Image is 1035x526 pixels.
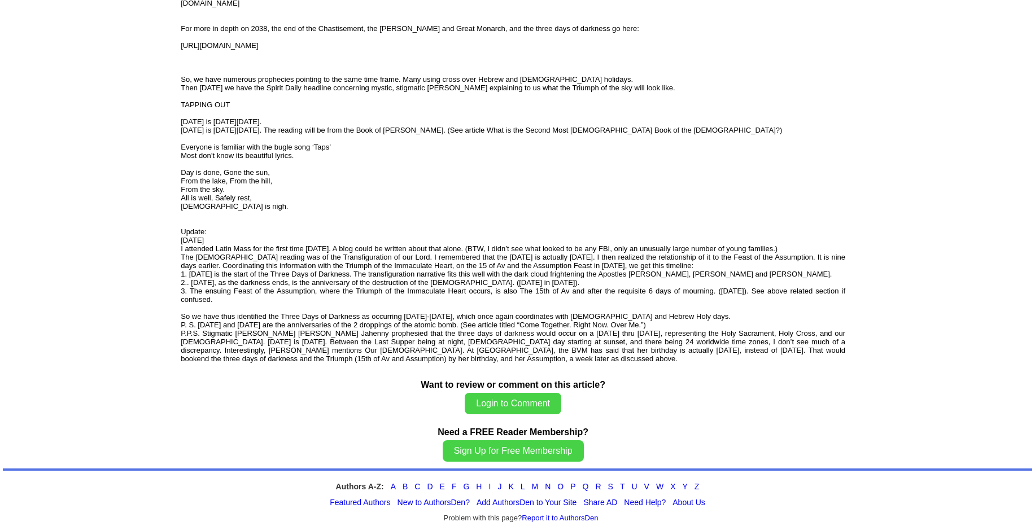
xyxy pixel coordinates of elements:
b: Want to review or comment on this article? [421,380,605,389]
a: X [670,482,675,491]
a: P [570,482,575,491]
a: New to AuthorsDen? [398,498,470,507]
a: O [557,482,564,491]
a: D [427,482,433,491]
strong: Authors A-Z: [336,482,384,491]
a: G [463,482,469,491]
a: F [452,482,457,491]
a: C [414,482,420,491]
a: K [508,482,513,491]
a: Featured Authors [330,498,390,507]
font: Problem with this page? [444,514,599,523]
a: Add AuthorsDen to Your Site [477,498,577,507]
a: Share AD [583,498,617,507]
a: U [631,482,637,491]
a: E [440,482,445,491]
a: W [656,482,663,491]
a: N [545,482,551,491]
a: R [595,482,601,491]
a: Report it to AuthorsDen [522,514,598,522]
a: Need Help? [624,498,666,507]
a: S [608,482,613,491]
a: A [391,482,396,491]
a: Q [583,482,589,491]
b: Need a FREE Reader Membership? [438,427,588,437]
a: J [497,482,501,491]
a: L [521,482,525,491]
a: Login to Comment [465,398,561,408]
a: H [476,482,482,491]
a: About Us [672,498,705,507]
button: Sign Up for Free Membership [443,440,584,462]
a: M [532,482,539,491]
a: Sign Up for Free Membership [443,446,584,455]
button: Login to Comment [465,393,561,414]
a: Y [683,482,688,491]
a: B [403,482,408,491]
a: T [620,482,625,491]
a: I [488,482,491,491]
a: V [644,482,649,491]
a: Z [695,482,700,491]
